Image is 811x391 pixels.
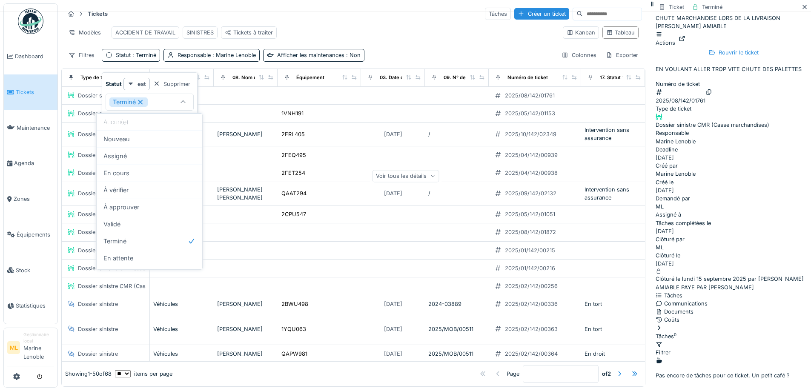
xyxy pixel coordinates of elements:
div: 2025/02/142/00336 [505,300,558,308]
div: 03. Date du sinistre [380,74,425,81]
div: Deadline [656,146,811,154]
span: À vérifier [103,186,129,195]
div: Documents [656,308,811,316]
div: [DATE] [384,325,402,333]
div: [PERSON_NAME] [217,325,274,333]
strong: est [138,80,146,88]
div: 2CPU547 [281,210,306,218]
div: 2BWU498 [281,300,308,308]
div: Supprimer [150,78,194,90]
div: Aucun(e) [97,114,202,131]
div: Filtrer [656,340,671,357]
div: QAPW981 [281,350,307,358]
div: QAAT294 [281,189,307,197]
li: Marine Lenoble [23,331,54,364]
div: Dossier sinistre CMR (Casse marchandises) [78,282,192,290]
div: Dossier sinistre CMR (Casse marchandises) [78,210,192,218]
div: Dossier sinistre CMR (Casse marchandises) [78,91,192,100]
span: Tickets [16,88,54,96]
div: ACCIDENT DE TRAVAIL [115,29,175,37]
div: Tableau [606,29,635,37]
span: En cours [103,168,129,178]
div: Afficher les maintenances [277,51,361,59]
span: Terminé [103,237,126,246]
div: Clôturé le lundi 15 septembre 2025 par [PERSON_NAME] [656,275,811,283]
div: 2025/02/142/00256 [505,282,558,290]
div: Responsable [178,51,256,59]
div: En droit [585,350,642,358]
span: Stock [16,266,54,274]
div: Gestionnaire local [23,331,54,345]
div: ML [656,203,664,211]
div: 08. Nom du chauffeur/salarié [232,74,300,81]
div: Responsable [656,129,811,137]
span: Dashboard [15,52,54,60]
div: SINISTRES [186,29,214,37]
div: AMIABLE PAYE PAR [PERSON_NAME] [656,283,811,291]
div: Dossier sinistre CMR (Casse marchandises) [78,130,192,138]
div: 2025/MOB/00511 [428,325,485,333]
div: 2025/04/142/00939 [505,151,558,159]
div: Modèles [65,26,105,39]
div: Page [507,370,519,378]
div: [DATE] [656,154,674,162]
div: [DATE] [656,227,674,235]
sup: 0 [674,332,676,337]
div: / [428,189,485,197]
div: [DATE] [656,260,674,268]
div: 2025/08/142/01761 [505,91,555,100]
span: Statistiques [16,302,54,310]
div: Numéro de ticket [656,80,811,88]
div: [DATE] [384,130,402,138]
div: Kanban [567,29,595,37]
div: / [428,130,485,138]
div: Dossier sinistre CMR (Casse marchandises) [78,246,192,254]
div: Véhicules [153,325,210,333]
strong: Tickets [84,10,111,18]
div: En tort [585,325,642,333]
div: Tâches [656,324,811,340]
div: Showing 1 - 50 of 68 [65,370,112,378]
img: Badge_color-CXgf-gQk.svg [18,9,43,34]
span: Nouveau [103,134,130,144]
div: Colonnes [558,49,600,61]
span: Agenda [14,159,54,167]
div: Demandé par [656,194,811,203]
div: Type de ticket [656,105,811,113]
div: ML [656,243,664,251]
div: items per page [115,370,172,378]
div: [DATE] [656,186,674,194]
div: Tâches complétées le [656,219,811,227]
div: Communications [656,300,811,308]
div: Statut [116,51,156,59]
div: [PERSON_NAME] [PERSON_NAME] [217,186,274,202]
div: 2025/10/142/02349 [505,130,556,138]
div: Coûts [656,316,811,324]
div: 2025/01/142/00215 [505,246,555,254]
div: Rouvrir le ticket [705,47,762,58]
div: 1YQU063 [281,325,306,333]
div: [DATE] [384,300,402,308]
div: 2025/08/142/01761 [656,97,705,105]
div: Dossier sinistre [78,350,118,358]
span: Maintenance [17,124,54,132]
p: EN VOULANT ALLER TROP VITE CHUTE DES PALETTES [656,65,811,73]
div: 2024-03889 [428,300,485,308]
div: 2FEQ495 [281,151,306,159]
div: 2ERL405 [281,130,305,138]
div: Véhicules [153,350,210,358]
span: Validé [103,220,120,229]
div: Actions [656,31,675,47]
div: 2FET254 [281,169,305,177]
div: 2025/05/142/01153 [505,109,555,117]
div: Marine Lenoble [656,129,811,145]
div: Pas encore de tâches pour ce ticket. Un petit café ? [656,357,811,380]
div: Intervention sans assurance [585,126,642,142]
div: Créer un ticket [514,8,569,20]
div: [DATE] [384,189,402,197]
div: CHUTE MARCHANDISE LORS DE LA LIVRAISON [PERSON_NAME] AMIABLE [656,14,811,47]
div: En tort [585,300,642,308]
div: [PERSON_NAME] [217,130,274,138]
div: Dossier sinistre CMR (Casse marchandises) [656,121,769,129]
div: Exporter [602,49,642,61]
